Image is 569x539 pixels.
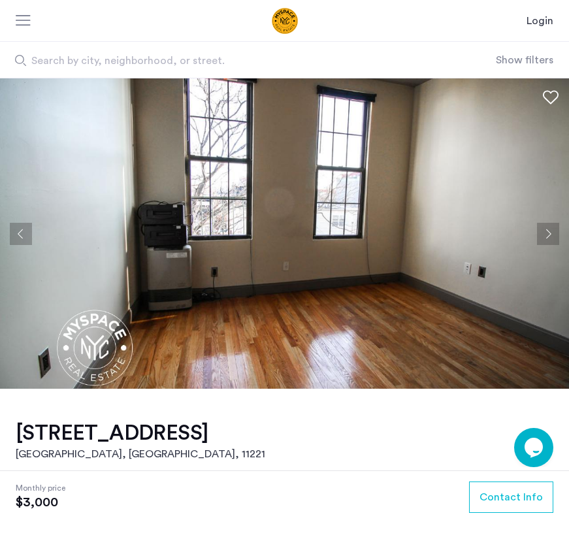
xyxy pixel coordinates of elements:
[16,420,265,446] h1: [STREET_ADDRESS]
[537,223,559,245] button: Next apartment
[221,8,349,34] img: logo
[527,13,553,29] a: Login
[16,446,265,462] h2: [GEOGRAPHIC_DATA], [GEOGRAPHIC_DATA] , 11221
[469,482,553,513] button: button
[16,495,65,510] span: $3,000
[221,8,349,34] a: Cazamio Logo
[480,489,543,505] span: Contact Info
[514,428,556,467] iframe: chat widget
[10,223,32,245] button: Previous apartment
[16,420,265,462] a: [STREET_ADDRESS][GEOGRAPHIC_DATA], [GEOGRAPHIC_DATA], 11221
[16,482,65,495] span: Monthly price
[31,53,428,69] span: Search by city, neighborhood, or street.
[496,52,553,68] button: Show or hide filters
